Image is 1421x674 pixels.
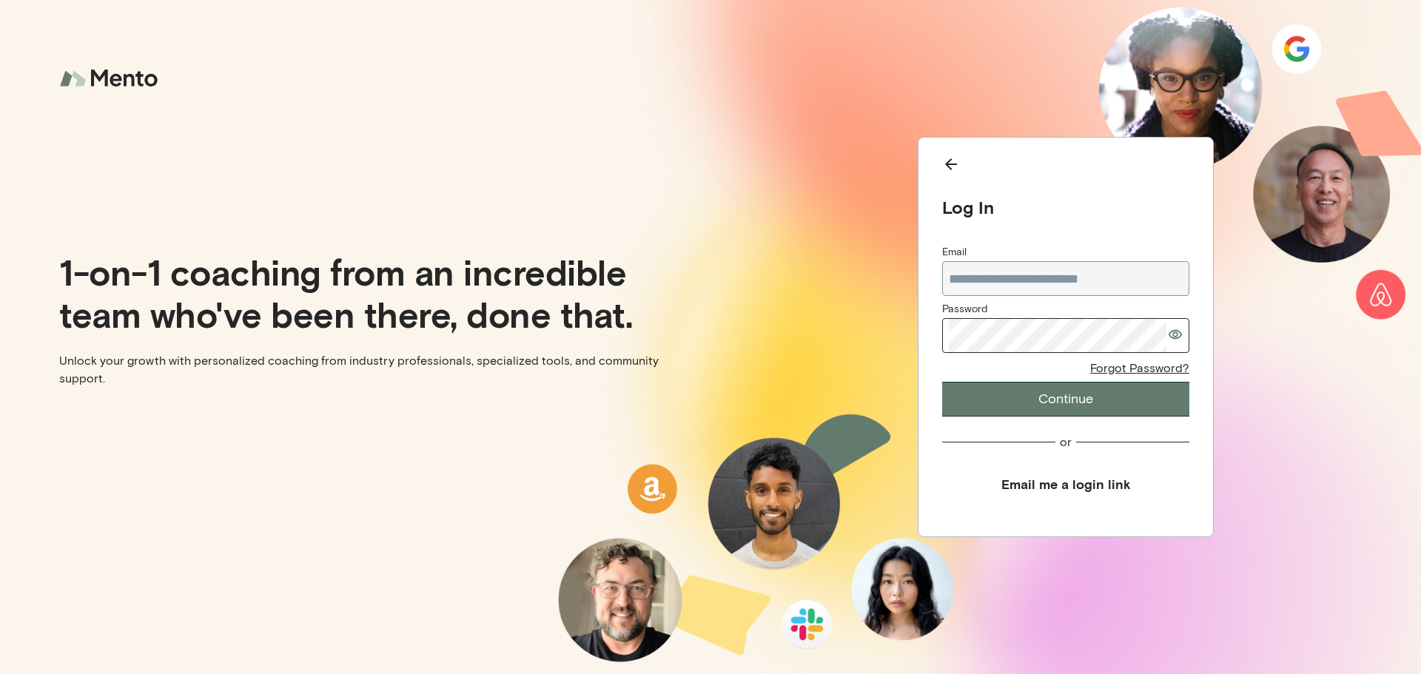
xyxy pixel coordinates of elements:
[59,251,699,334] p: 1-on-1 coaching from an incredible team who've been there, done that.
[59,59,163,98] img: logo
[59,352,699,388] p: Unlock your growth with personalized coaching from industry professionals, specialized tools, and...
[1060,434,1072,450] div: or
[942,196,1189,218] div: Log In
[942,302,1189,317] div: Password
[942,468,1189,501] button: Email me a login link
[942,245,1189,260] div: Email
[942,382,1189,417] button: Continue
[942,155,1189,178] button: Back
[1090,360,1189,376] div: Forgot Password?
[949,319,1166,352] input: Password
